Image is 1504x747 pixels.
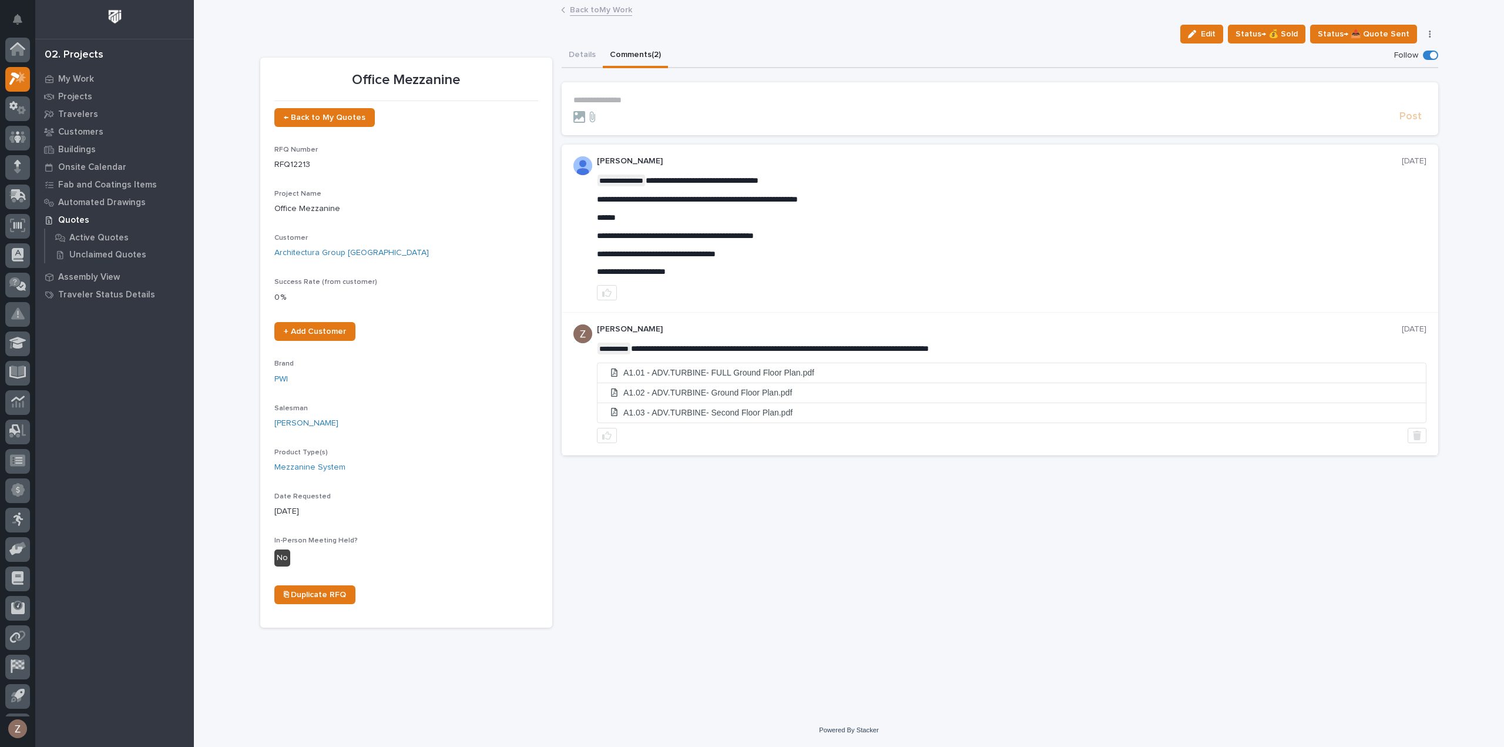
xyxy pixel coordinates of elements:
[274,322,355,341] a: + Add Customer
[284,591,346,599] span: ⎘ Duplicate RFQ
[597,383,1426,403] a: A1.02 - ADV.TURBINE- Ground Floor Plan.pdf
[274,405,308,412] span: Salesman
[573,324,592,343] img: AGNmyxac9iQmFt5KMn4yKUk2u-Y3CYPXgWg2Ri7a09A=s96-c
[35,70,194,88] a: My Work
[274,449,328,456] span: Product Type(s)
[5,7,30,32] button: Notifications
[35,286,194,303] a: Traveler Status Details
[274,108,375,127] a: ← Back to My Quotes
[1395,110,1426,123] button: Post
[1408,428,1426,443] button: Delete post
[1318,27,1409,41] span: Status→ 📤 Quote Sent
[1228,25,1305,43] button: Status→ 💰 Sold
[69,250,146,260] p: Unclaimed Quotes
[597,403,1426,423] a: A1.03 - ADV.TURBINE- Second Floor Plan.pdf
[35,268,194,286] a: Assembly View
[274,247,429,259] a: Architectura Group [GEOGRAPHIC_DATA]
[597,156,1402,166] p: [PERSON_NAME]
[58,127,103,138] p: Customers
[45,49,103,62] div: 02. Projects
[570,2,632,16] a: Back toMy Work
[597,285,617,300] button: like this post
[58,197,146,208] p: Automated Drawings
[1201,29,1216,39] span: Edit
[597,324,1402,334] p: [PERSON_NAME]
[45,229,194,246] a: Active Quotes
[1180,25,1223,43] button: Edit
[274,279,377,286] span: Success Rate (from customer)
[35,88,194,105] a: Projects
[1394,51,1418,61] p: Follow
[597,383,1426,403] li: A1.02 - ADV.TURBINE- Ground Floor Plan.pdf
[58,74,94,85] p: My Work
[274,505,538,518] p: [DATE]
[1310,25,1417,43] button: Status→ 📤 Quote Sent
[35,176,194,193] a: Fab and Coatings Items
[58,92,92,102] p: Projects
[35,193,194,211] a: Automated Drawings
[58,290,155,300] p: Traveler Status Details
[597,403,1426,423] li: A1.03 - ADV.TURBINE- Second Floor Plan.pdf
[58,180,157,190] p: Fab and Coatings Items
[274,190,321,197] span: Project Name
[573,156,592,175] img: AOh14Gjx62Rlbesu-yIIyH4c_jqdfkUZL5_Os84z4H1p=s96-c
[1399,110,1422,123] span: Post
[284,327,346,336] span: + Add Customer
[597,363,1426,383] a: A1.01 - ADV.TURBINE- FULL Ground Floor Plan.pdf
[35,140,194,158] a: Buildings
[274,493,331,500] span: Date Requested
[597,363,1426,383] li: A1.01 - ADV.TURBINE- FULL Ground Floor Plan.pdf
[819,726,878,733] a: Powered By Stacker
[274,72,538,89] p: Office Mezzanine
[69,233,129,243] p: Active Quotes
[274,203,538,215] p: Office Mezzanine
[35,158,194,176] a: Onsite Calendar
[274,159,538,171] p: RFQ12213
[1236,27,1298,41] span: Status→ 💰 Sold
[603,43,668,68] button: Comments (2)
[274,292,538,304] p: 0 %
[284,113,365,122] span: ← Back to My Quotes
[35,123,194,140] a: Customers
[35,211,194,229] a: Quotes
[274,360,294,367] span: Brand
[274,373,288,386] a: PWI
[274,550,290,567] div: No
[58,109,98,120] p: Travelers
[1402,156,1426,166] p: [DATE]
[597,428,617,443] button: like this post
[274,537,358,544] span: In-Person Meeting Held?
[5,716,30,741] button: users-avatar
[35,105,194,123] a: Travelers
[58,145,96,155] p: Buildings
[58,215,89,226] p: Quotes
[562,43,603,68] button: Details
[274,585,355,604] a: ⎘ Duplicate RFQ
[274,235,308,242] span: Customer
[45,246,194,263] a: Unclaimed Quotes
[274,417,338,430] a: [PERSON_NAME]
[58,162,126,173] p: Onsite Calendar
[104,6,126,28] img: Workspace Logo
[274,461,345,474] a: Mezzanine System
[1402,324,1426,334] p: [DATE]
[15,14,30,33] div: Notifications
[274,146,318,153] span: RFQ Number
[58,272,120,283] p: Assembly View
